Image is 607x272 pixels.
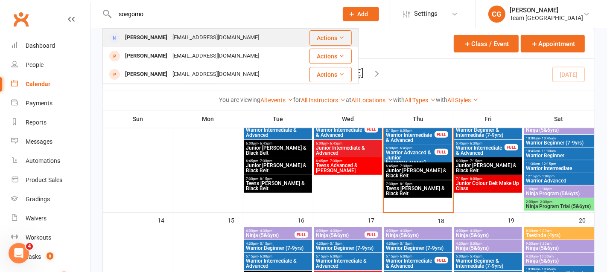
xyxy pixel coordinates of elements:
[456,145,505,156] span: Warrior Intermediate & Advanced
[526,229,592,233] span: 8:30am
[26,157,60,164] div: Automations
[11,228,90,247] a: Workouts
[386,168,450,178] span: Junior [PERSON_NAME] & Black Belt
[11,190,90,209] a: Gradings
[399,129,413,133] span: - 6:00pm
[26,138,53,145] div: Messages
[436,96,447,103] strong: with
[414,4,438,23] span: Settings
[368,213,383,227] div: 17
[329,142,343,145] span: - 6:45pm
[246,255,310,258] span: 5:15pm
[538,242,552,246] span: - 9:30am
[11,75,90,94] a: Calendar
[526,242,592,246] span: 9:00am
[316,127,365,138] span: Warrior Intermediate & Advanced
[11,151,90,171] a: Automations
[316,163,380,173] span: Teens Advanced & [PERSON_NAME]
[26,243,33,250] span: 4
[123,68,170,81] div: [PERSON_NAME]
[329,229,343,233] span: - 4:30pm
[316,233,365,238] span: Ninja (5&6yrs)
[386,258,435,269] span: Warrior Intermediate & Advanced
[11,55,90,75] a: People
[309,67,352,82] button: Actions
[343,7,379,21] button: Add
[405,97,436,104] a: All Types
[26,100,53,107] div: Payments
[526,233,592,238] span: Taekinda (4yrs)
[123,32,170,44] div: [PERSON_NAME]
[386,146,435,150] span: 6:00pm
[346,96,351,103] strong: at
[469,142,483,145] span: - 6:30pm
[329,159,343,163] span: - 7:30pm
[538,255,554,258] span: - 10:00am
[540,162,557,166] span: - 12:15pm
[526,149,592,153] span: 10:45am
[309,49,352,64] button: Actions
[316,159,380,163] span: 6:45pm
[246,181,310,191] span: Teens [PERSON_NAME] & Black Belt
[386,255,435,258] span: 5:15pm
[316,258,380,269] span: Warrior Intermediate & Advanced
[316,242,380,246] span: 4:30pm
[26,81,50,87] div: Calendar
[521,35,585,52] button: Appointment
[526,191,592,196] span: Ninja Program (5&6yrs)
[526,258,592,263] span: Ninja (5&6yrs)
[170,32,262,44] div: [EMAIL_ADDRESS][DOMAIN_NAME]
[399,242,413,246] span: - 5:15pm
[386,164,450,168] span: 6:45pm
[526,174,592,178] span: 12:15pm
[526,187,592,191] span: 1:00pm
[259,159,273,163] span: - 7:30pm
[539,187,553,191] span: - 1:30pm
[26,253,41,260] div: Tasks
[358,11,368,17] span: Add
[526,140,592,145] span: Warrior Beginner (7-9yrs)
[541,174,555,178] span: - 1:00pm
[316,229,365,233] span: 4:00pm
[316,255,380,258] span: 5:15pm
[526,246,592,251] span: Ninja (5&6yrs)
[435,257,448,263] div: FULL
[386,186,450,196] span: Teens [PERSON_NAME] & Black Belt
[469,177,483,181] span: - 8:00pm
[456,246,520,251] span: Ninja (5&6yrs)
[246,127,310,138] span: Warrior Intermediate & Advanced
[103,110,173,128] th: Sun
[526,267,592,271] span: 10:00am
[259,242,273,246] span: - 5:15pm
[26,234,51,241] div: Workouts
[399,146,413,150] span: - 6:45pm
[526,204,592,209] span: Ninja Program Trial (5&6yrs)
[301,97,346,104] a: All Instructors
[260,97,293,104] a: All events
[246,142,310,145] span: 6:00pm
[316,246,380,251] span: Warrior Beginner (7-9yrs)
[313,110,383,128] th: Wed
[510,6,583,14] div: [PERSON_NAME]
[259,142,273,145] span: - 6:45pm
[11,209,90,228] a: Waivers
[386,229,450,233] span: 4:00pm
[456,255,520,258] span: 5:00pm
[386,182,450,186] span: 7:30pm
[447,97,479,104] a: All Styles
[246,242,310,246] span: 4:30pm
[9,243,29,263] iframe: Intercom live chat
[399,255,413,258] span: - 6:00pm
[316,142,380,145] span: 6:00pm
[11,113,90,132] a: Reports
[526,200,592,204] span: 2:00pm
[298,213,313,227] div: 16
[386,242,450,246] span: 4:30pm
[523,110,595,128] th: Sat
[11,132,90,151] a: Messages
[11,247,90,266] a: Tasks 8
[526,178,592,183] span: Warrior Advanced
[508,213,523,227] div: 19
[170,50,262,62] div: [EMAIL_ADDRESS][DOMAIN_NAME]
[243,110,313,128] th: Tue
